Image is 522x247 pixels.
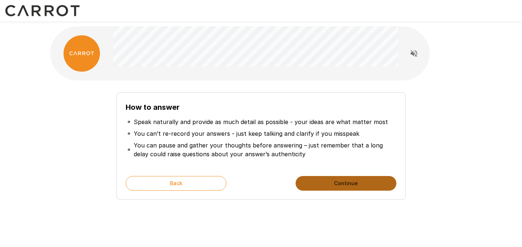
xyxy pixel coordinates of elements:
b: How to answer [126,103,179,112]
img: carrot_logo.png [63,35,100,72]
p: You can pause and gather your thoughts before answering – just remember that a long delay could r... [134,141,395,158]
p: You can’t re-record your answers - just keep talking and clarify if you misspeak [134,129,359,138]
p: Speak naturally and provide as much detail as possible - your ideas are what matter most [134,117,388,126]
button: Back [126,176,226,191]
button: Continue [296,176,396,191]
button: Read questions aloud [407,46,421,61]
